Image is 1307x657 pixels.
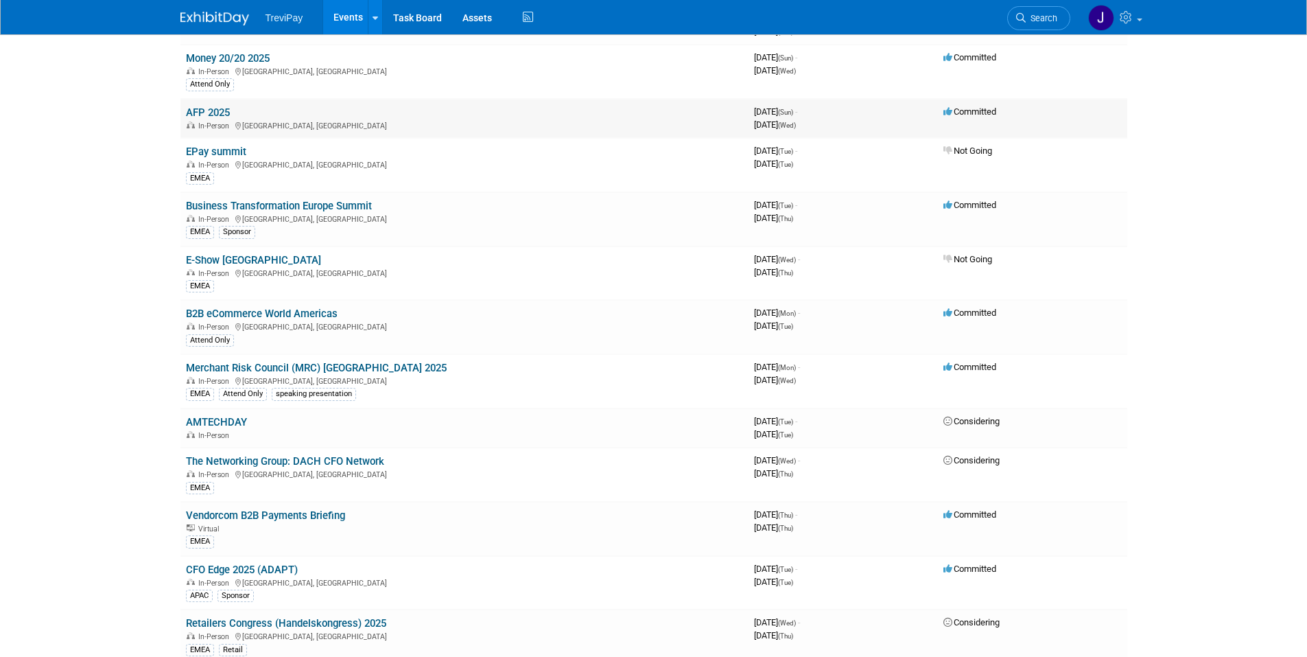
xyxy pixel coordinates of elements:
[754,146,797,156] span: [DATE]
[1088,5,1114,31] img: Jay Iannnini
[186,416,247,428] a: AMTECHDAY
[198,525,223,533] span: Virtual
[187,67,195,74] img: In-Person Event
[798,455,800,465] span: -
[943,146,992,156] span: Not Going
[778,202,793,209] span: (Tue)
[186,159,743,170] div: [GEOGRAPHIC_DATA], [GEOGRAPHIC_DATA]
[795,52,797,62] span: -
[186,644,214,656] div: EMEA
[187,161,195,168] img: In-Person Event
[778,418,793,426] span: (Tue)
[754,375,796,385] span: [DATE]
[778,619,796,627] span: (Wed)
[186,375,743,386] div: [GEOGRAPHIC_DATA], [GEOGRAPHIC_DATA]
[187,269,195,276] img: In-Person Event
[754,455,800,465] span: [DATE]
[778,215,793,222] span: (Thu)
[778,457,796,465] span: (Wed)
[943,254,992,264] span: Not Going
[754,429,793,439] span: [DATE]
[778,310,796,317] span: (Mon)
[198,67,233,76] span: In-Person
[186,119,743,130] div: [GEOGRAPHIC_DATA], [GEOGRAPHIC_DATA]
[186,280,214,292] div: EMEA
[219,226,255,238] div: Sponsor
[778,377,796,384] span: (Wed)
[754,564,797,574] span: [DATE]
[778,256,796,264] span: (Wed)
[186,65,743,76] div: [GEOGRAPHIC_DATA], [GEOGRAPHIC_DATA]
[187,579,195,586] img: In-Person Event
[754,522,793,533] span: [DATE]
[795,200,797,210] span: -
[778,632,793,640] span: (Thu)
[754,200,797,210] span: [DATE]
[219,644,247,656] div: Retail
[186,267,743,278] div: [GEOGRAPHIC_DATA], [GEOGRAPHIC_DATA]
[798,617,800,627] span: -
[186,509,345,522] a: Vendorcom B2B Payments Briefing
[187,122,195,128] img: In-Person Event
[778,470,793,478] span: (Thu)
[1026,13,1057,23] span: Search
[187,525,195,531] img: Virtual Event
[943,617,1000,627] span: Considering
[187,323,195,330] img: In-Person Event
[186,482,214,494] div: EMEA
[754,106,797,117] span: [DATE]
[778,323,793,330] span: (Tue)
[186,146,246,158] a: EPay summit
[187,632,195,639] img: In-Person Event
[198,632,233,641] span: In-Person
[778,566,793,573] span: (Tue)
[217,590,254,602] div: Sponsor
[187,470,195,477] img: In-Person Event
[754,26,793,36] span: [DATE]
[186,226,214,238] div: EMEA
[754,509,797,520] span: [DATE]
[795,509,797,520] span: -
[186,468,743,479] div: [GEOGRAPHIC_DATA], [GEOGRAPHIC_DATA]
[754,577,793,587] span: [DATE]
[778,54,793,62] span: (Sun)
[798,308,800,318] span: -
[198,28,233,37] span: In-Person
[186,52,270,65] a: Money 20/20 2025
[219,388,267,400] div: Attend Only
[943,416,1000,426] span: Considering
[198,323,233,332] span: In-Person
[266,12,303,23] span: TreviPay
[198,579,233,588] span: In-Person
[754,52,797,62] span: [DATE]
[187,377,195,384] img: In-Person Event
[754,65,796,76] span: [DATE]
[186,590,213,602] div: APAC
[186,455,384,468] a: The Networking Group: DACH CFO Network
[186,362,447,374] a: Merchant Risk Council (MRC) [GEOGRAPHIC_DATA] 2025
[186,535,214,548] div: EMEA
[1007,6,1070,30] a: Search
[778,148,793,155] span: (Tue)
[198,122,233,130] span: In-Person
[778,122,796,129] span: (Wed)
[778,364,796,371] span: (Mon)
[186,106,230,119] a: AFP 2025
[943,52,996,62] span: Committed
[186,334,234,347] div: Attend Only
[754,308,800,318] span: [DATE]
[798,254,800,264] span: -
[198,269,233,278] span: In-Person
[754,321,793,331] span: [DATE]
[795,416,797,426] span: -
[754,617,800,627] span: [DATE]
[778,108,793,116] span: (Sun)
[198,161,233,170] span: In-Person
[778,579,793,586] span: (Tue)
[778,431,793,439] span: (Tue)
[943,308,996,318] span: Committed
[778,28,793,36] span: (Thu)
[198,215,233,224] span: In-Person
[754,468,793,479] span: [DATE]
[186,630,743,641] div: [GEOGRAPHIC_DATA], [GEOGRAPHIC_DATA]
